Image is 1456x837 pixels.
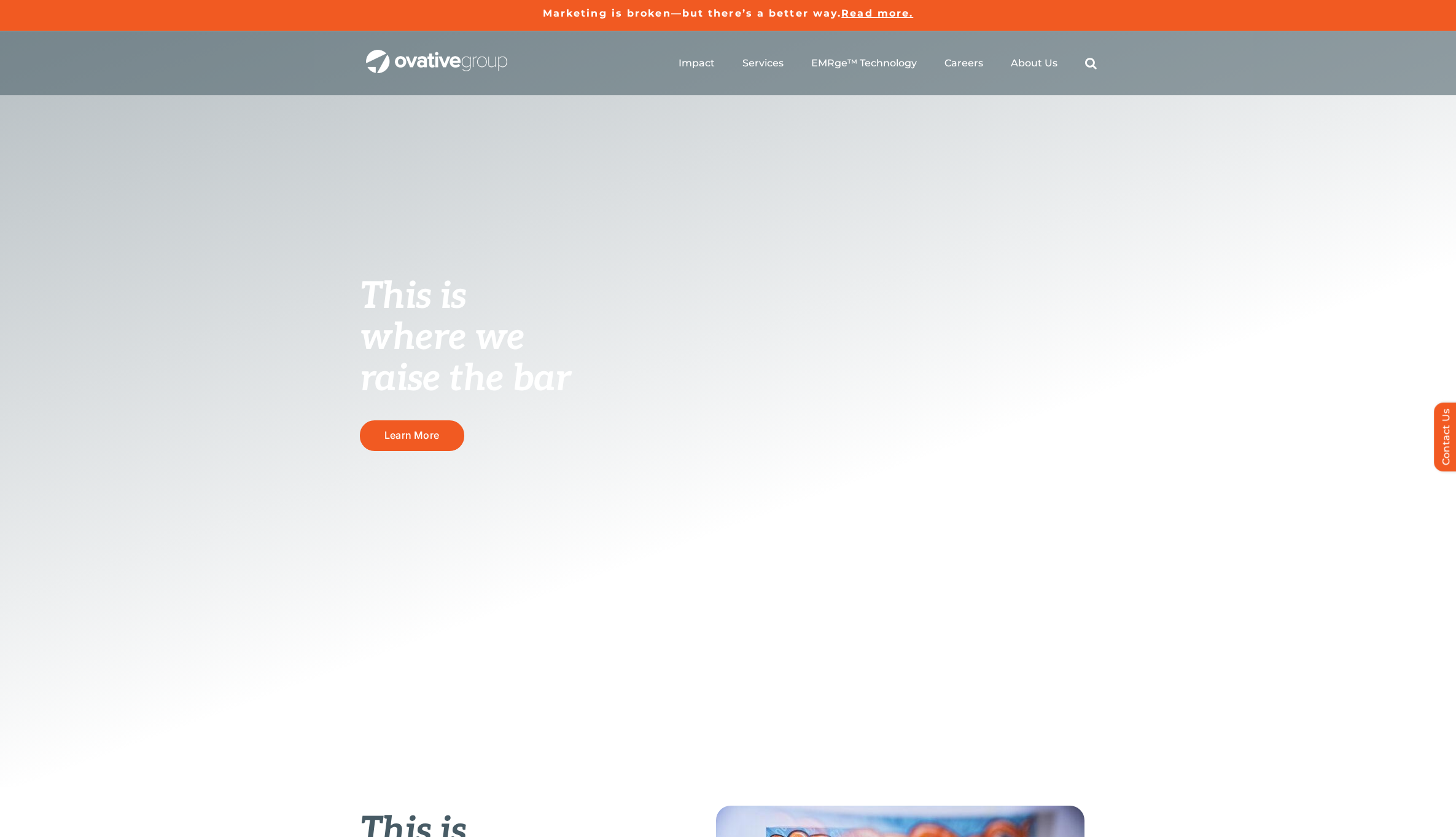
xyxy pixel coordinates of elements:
[841,7,913,19] a: Read more.
[360,420,464,450] a: Learn More
[1011,57,1057,69] a: About Us
[360,316,570,401] span: where we raise the bar
[679,44,1097,83] nav: Menu
[1085,57,1097,69] a: Search
[742,57,784,69] a: Services
[543,7,842,19] a: Marketing is broken—but there’s a better way.
[366,49,507,60] a: OG_Full_horizontal_WHT
[811,57,917,69] a: EMRge™ Technology
[384,430,439,441] span: Learn More
[679,57,715,69] a: Impact
[360,275,467,319] span: This is
[944,57,983,69] a: Careers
